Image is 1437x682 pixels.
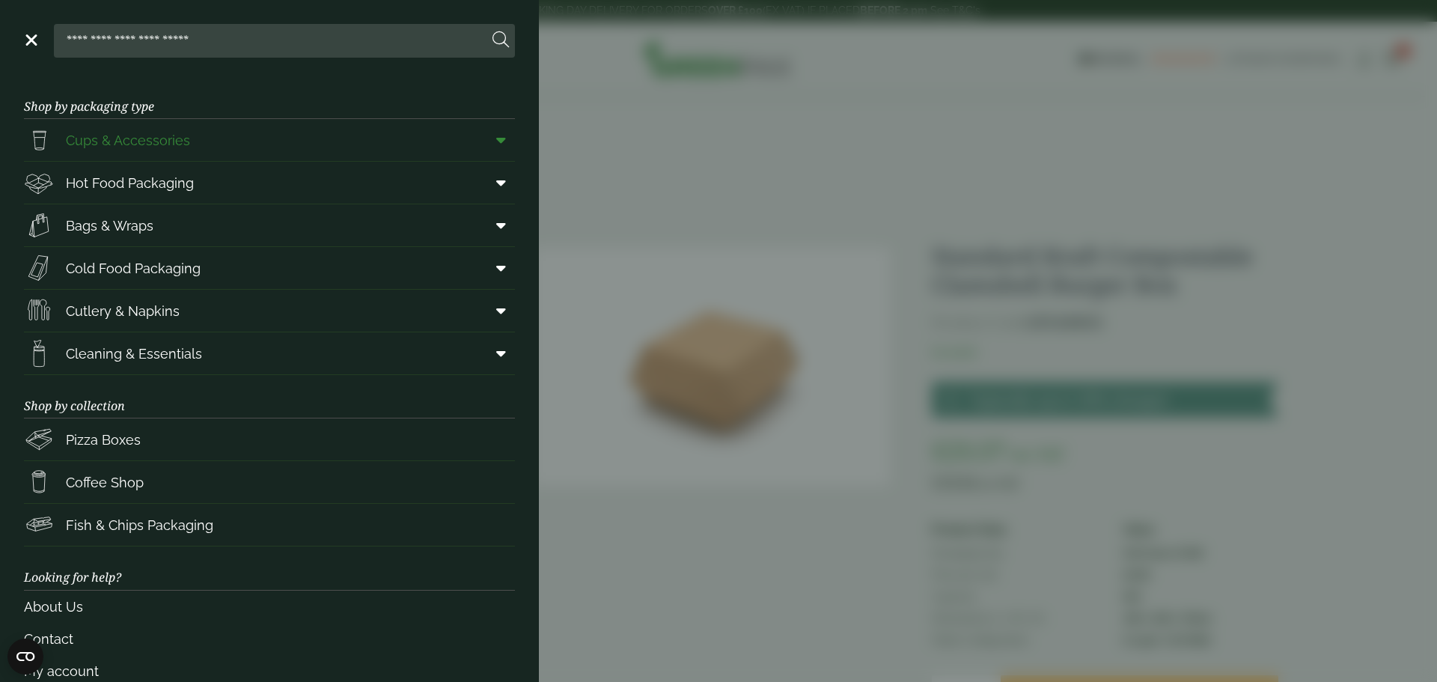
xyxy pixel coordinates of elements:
a: Cleaning & Essentials [24,332,515,374]
img: FishNchip_box.svg [24,510,54,540]
span: Cold Food Packaging [66,258,201,278]
span: Bags & Wraps [66,216,153,236]
img: PintNhalf_cup.svg [24,125,54,155]
span: Cleaning & Essentials [66,344,202,364]
h3: Shop by packaging type [24,76,515,119]
span: Fish & Chips Packaging [66,515,213,535]
button: Open CMP widget [7,639,43,675]
a: Coffee Shop [24,461,515,503]
a: About Us [24,591,515,623]
a: Cups & Accessories [24,119,515,161]
a: Contact [24,623,515,655]
img: Sandwich_box.svg [24,253,54,283]
img: HotDrink_paperCup.svg [24,467,54,497]
span: Cups & Accessories [66,130,190,150]
h3: Looking for help? [24,546,515,590]
img: Paper_carriers.svg [24,210,54,240]
img: Deli_box.svg [24,168,54,198]
a: Pizza Boxes [24,418,515,460]
a: Bags & Wraps [24,204,515,246]
img: open-wipe.svg [24,338,54,368]
span: Coffee Shop [66,472,144,493]
span: Hot Food Packaging [66,173,194,193]
a: Fish & Chips Packaging [24,504,515,546]
a: Cold Food Packaging [24,247,515,289]
a: Hot Food Packaging [24,162,515,204]
span: Pizza Boxes [66,430,141,450]
h3: Shop by collection [24,375,515,418]
a: Cutlery & Napkins [24,290,515,332]
img: Pizza_boxes.svg [24,424,54,454]
span: Cutlery & Napkins [66,301,180,321]
img: Cutlery.svg [24,296,54,326]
